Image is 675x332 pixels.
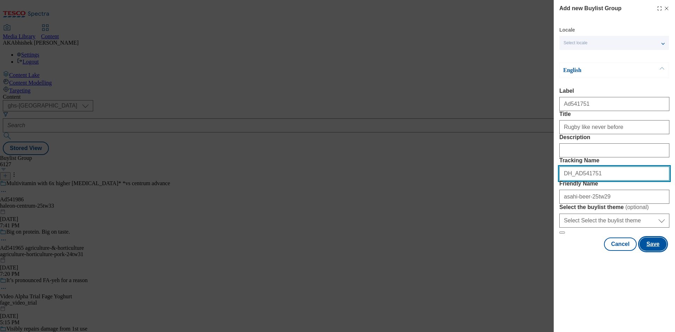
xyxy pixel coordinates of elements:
[559,28,575,32] label: Locale
[639,237,667,251] button: Save
[559,97,669,111] input: Enter Label
[559,4,622,13] h4: Add new Buylist Group
[559,134,669,141] label: Description
[559,120,669,134] input: Enter Title
[559,190,669,204] input: Enter Friendly Name
[563,67,637,74] p: English
[559,204,669,211] label: Select the buylist theme
[559,88,669,94] label: Label
[559,167,669,181] input: Enter Tracking Name
[625,204,649,210] span: ( optional )
[559,36,669,50] button: Select locale
[559,111,669,117] label: Title
[604,237,636,251] button: Cancel
[564,40,587,46] span: Select locale
[559,157,669,164] label: Tracking Name
[559,181,669,187] label: Friendly Name
[559,143,669,157] input: Enter Description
